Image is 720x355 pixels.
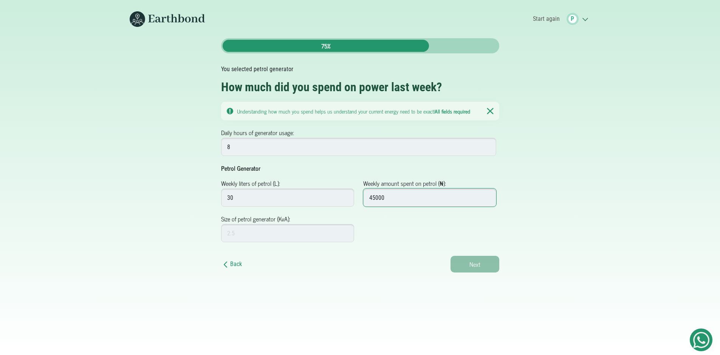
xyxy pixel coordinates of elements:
[693,332,709,348] img: Get Started On Earthbond Via Whatsapp
[451,256,499,272] button: Next
[363,188,497,207] input: 5000
[363,179,446,188] label: Weekly amount spent on petrol (₦):
[487,107,493,115] img: Notication Pane Close Icon
[221,163,260,173] b: Petrol Generator
[530,12,562,25] a: Start again
[221,80,499,94] h2: How much did you spend on power last week?
[221,260,242,268] a: Back
[223,40,429,52] div: 75%
[221,214,290,223] label: Size of petrol generator (KvA):
[221,224,355,242] input: 2.5
[221,65,499,74] p: You selected petrol generator
[237,107,470,115] small: Understanding how much you spend helps us understand your current energy need to be exact!
[435,107,470,115] strong: All fields required
[221,179,280,188] label: Weekly liters of petrol (L):
[227,108,233,114] img: Notication Pane Caution Icon
[221,188,355,207] input: 50
[221,128,294,137] label: Daily hours of generator usage:
[130,11,205,27] img: Earthbond's long logo for desktop view
[221,138,497,156] input: 5
[571,14,574,23] span: P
